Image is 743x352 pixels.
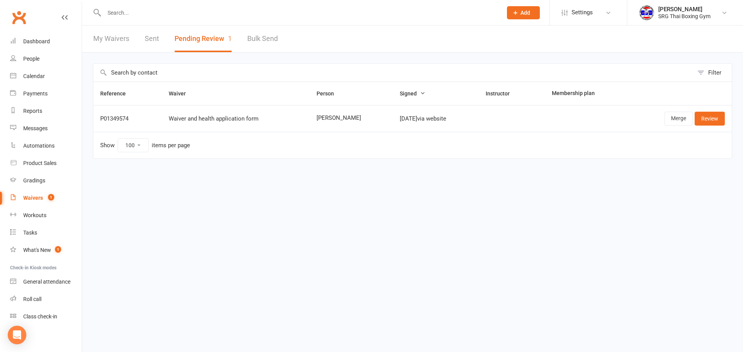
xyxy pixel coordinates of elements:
[10,308,82,325] a: Class kiosk mode
[486,89,518,98] button: Instructor
[10,85,82,102] a: Payments
[100,89,134,98] button: Reference
[317,90,342,97] span: Person
[55,246,61,253] span: 1
[10,172,82,189] a: Gradings
[247,26,278,52] a: Bulk Send
[10,241,82,259] a: What's New1
[10,102,82,120] a: Reports
[23,160,56,166] div: Product Sales
[23,125,48,131] div: Messages
[10,33,82,50] a: Dashboard
[9,8,29,27] a: Clubworx
[93,26,129,52] a: My Waivers
[400,89,425,98] button: Signed
[169,116,303,122] div: Waiver and health application form
[658,6,710,13] div: [PERSON_NAME]
[23,279,70,285] div: General attendance
[23,195,43,201] div: Waivers
[23,296,41,302] div: Roll call
[100,90,134,97] span: Reference
[400,90,425,97] span: Signed
[708,68,721,77] div: Filter
[23,230,37,236] div: Tasks
[572,4,593,21] span: Settings
[520,10,530,16] span: Add
[169,89,194,98] button: Waiver
[486,90,518,97] span: Instructor
[48,194,54,201] span: 1
[8,326,26,344] div: Open Intercom Messenger
[102,7,497,18] input: Search...
[639,5,654,20] img: thumb_image1718682644.png
[10,50,82,68] a: People
[23,90,48,97] div: Payments
[10,207,82,224] a: Workouts
[693,64,732,82] button: Filter
[23,143,55,149] div: Automations
[100,138,190,152] div: Show
[545,82,626,105] th: Membership plan
[695,112,725,126] a: Review
[10,291,82,308] a: Roll call
[658,13,710,20] div: SRG Thai Boxing Gym
[10,120,82,137] a: Messages
[317,115,386,121] span: [PERSON_NAME]
[23,38,50,44] div: Dashboard
[93,64,693,82] input: Search by contact
[23,73,45,79] div: Calendar
[228,34,232,43] span: 1
[23,108,42,114] div: Reports
[23,212,46,218] div: Workouts
[400,116,472,122] div: [DATE] via website
[145,26,159,52] a: Sent
[10,137,82,155] a: Automations
[152,142,190,149] div: items per page
[10,273,82,291] a: General attendance kiosk mode
[23,313,57,320] div: Class check-in
[23,56,39,62] div: People
[10,224,82,241] a: Tasks
[10,68,82,85] a: Calendar
[175,26,232,52] button: Pending Review1
[100,116,155,122] div: P01349574
[23,247,51,253] div: What's New
[23,177,45,184] div: Gradings
[317,89,342,98] button: Person
[10,155,82,172] a: Product Sales
[10,189,82,207] a: Waivers 1
[507,6,540,19] button: Add
[169,90,194,97] span: Waiver
[664,112,693,126] a: Merge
